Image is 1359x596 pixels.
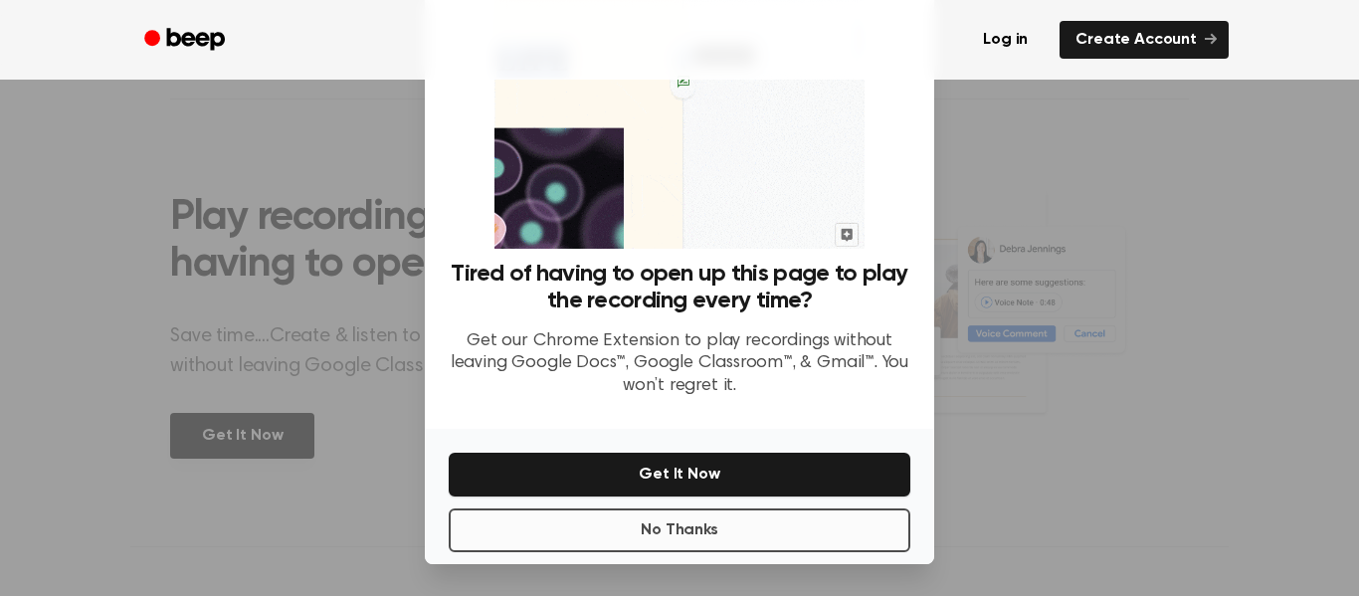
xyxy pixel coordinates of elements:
[1060,21,1229,59] a: Create Account
[449,330,910,398] p: Get our Chrome Extension to play recordings without leaving Google Docs™, Google Classroom™, & Gm...
[963,17,1048,63] a: Log in
[449,508,910,552] button: No Thanks
[449,261,910,314] h3: Tired of having to open up this page to play the recording every time?
[449,453,910,497] button: Get It Now
[130,21,243,60] a: Beep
